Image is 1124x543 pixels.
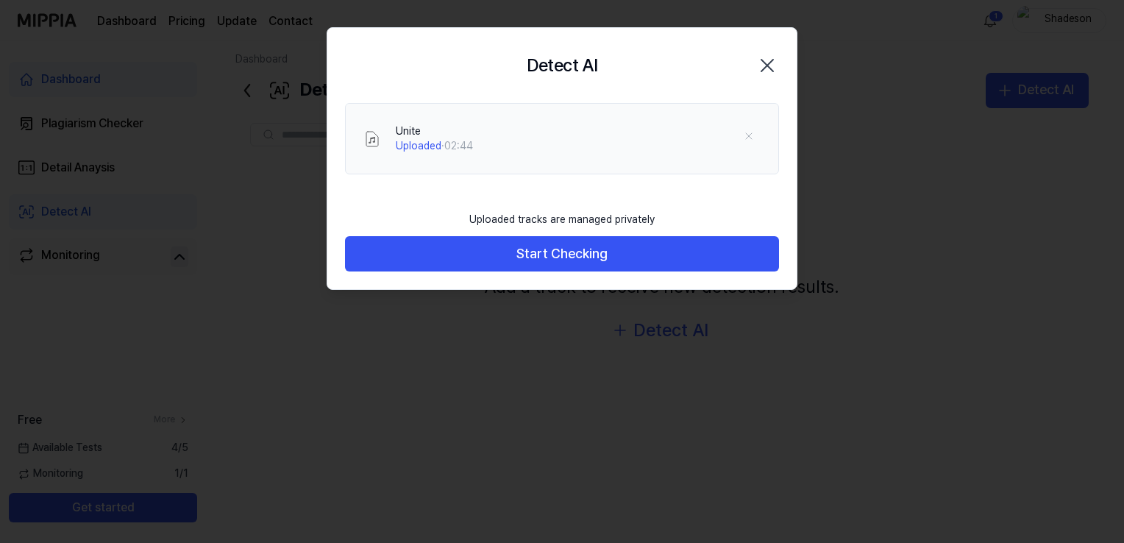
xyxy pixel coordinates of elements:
h2: Detect AI [527,52,598,79]
img: File Select [363,130,381,148]
button: Start Checking [345,236,779,271]
span: Uploaded [396,140,441,152]
div: Unite [396,124,473,139]
div: Uploaded tracks are managed privately [460,204,664,236]
div: · 02:44 [396,139,473,154]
